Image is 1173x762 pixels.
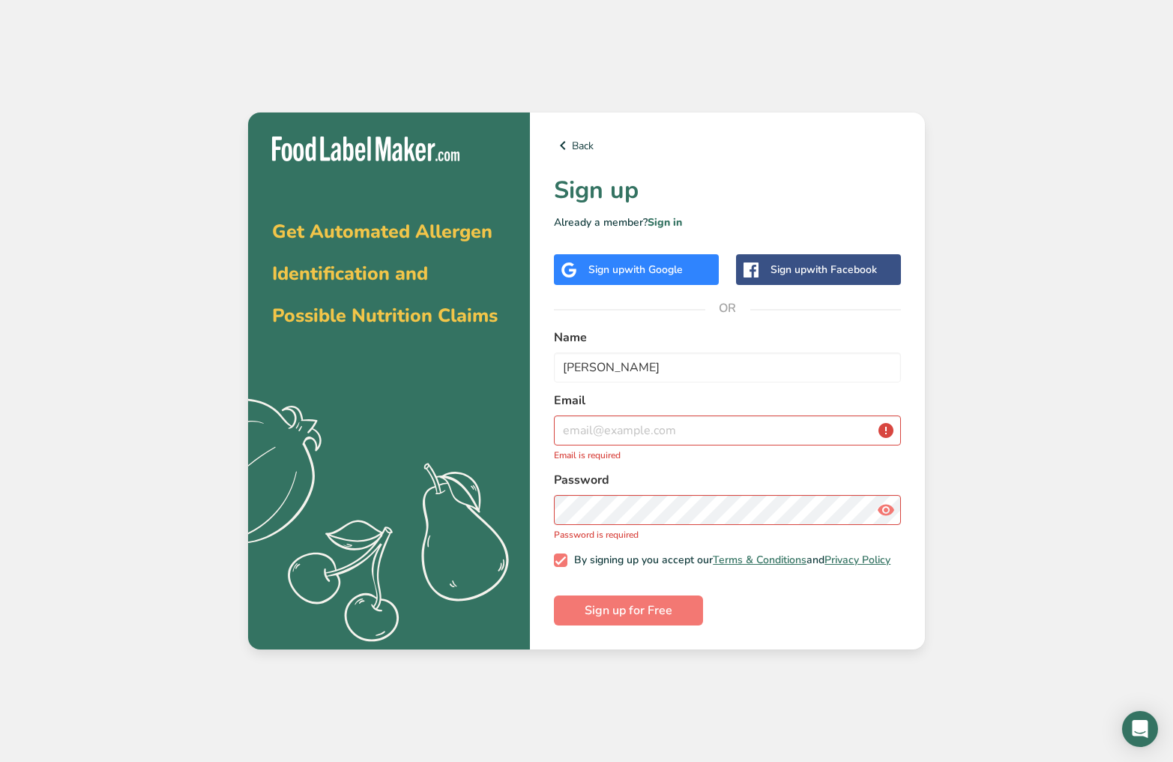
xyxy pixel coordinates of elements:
[806,262,877,277] span: with Facebook
[824,553,890,567] a: Privacy Policy
[554,391,901,409] label: Email
[554,415,901,445] input: email@example.com
[771,262,877,277] div: Sign up
[585,601,672,619] span: Sign up for Free
[554,214,901,230] p: Already a member?
[1122,711,1158,747] div: Open Intercom Messenger
[554,471,901,489] label: Password
[554,172,901,208] h1: Sign up
[554,352,901,382] input: John Doe
[554,595,703,625] button: Sign up for Free
[648,215,682,229] a: Sign in
[554,528,901,541] p: Password is required
[272,136,459,161] img: Food Label Maker
[554,448,901,462] p: Email is required
[567,553,891,567] span: By signing up you accept our and
[554,136,901,154] a: Back
[272,219,498,328] span: Get Automated Allergen Identification and Possible Nutrition Claims
[588,262,683,277] div: Sign up
[705,286,750,331] span: OR
[554,328,901,346] label: Name
[624,262,683,277] span: with Google
[713,553,806,567] a: Terms & Conditions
